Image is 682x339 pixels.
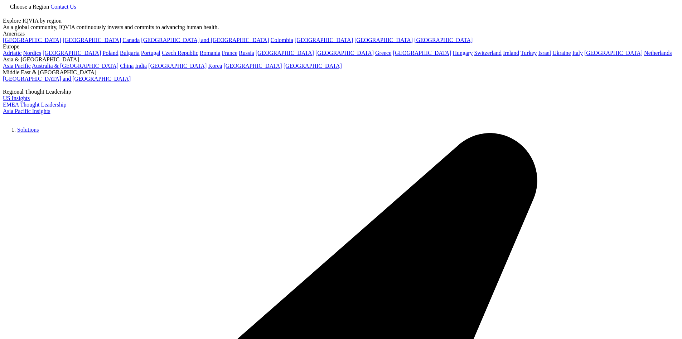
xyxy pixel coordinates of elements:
a: Greece [375,50,391,56]
a: [GEOGRAPHIC_DATA] [43,50,101,56]
div: Americas [3,30,679,37]
a: Ireland [503,50,519,56]
a: [GEOGRAPHIC_DATA] [414,37,473,43]
a: Turkey [521,50,537,56]
a: [GEOGRAPHIC_DATA] [315,50,374,56]
a: [GEOGRAPHIC_DATA] and [GEOGRAPHIC_DATA] [141,37,269,43]
a: Asia Pacific Insights [3,108,50,114]
a: Canada [122,37,140,43]
a: Portugal [141,50,160,56]
a: Netherlands [644,50,672,56]
a: India [135,63,147,69]
a: Russia [239,50,254,56]
a: Nordics [23,50,41,56]
div: Middle East & [GEOGRAPHIC_DATA] [3,69,679,76]
a: Switzerland [474,50,501,56]
a: Czech Republic [162,50,198,56]
a: Korea [208,63,222,69]
span: Choose a Region [10,4,49,10]
a: France [222,50,238,56]
a: [GEOGRAPHIC_DATA] [256,50,314,56]
a: [GEOGRAPHIC_DATA] [148,63,207,69]
div: As a global community, IQVIA continuously invests and commits to advancing human health. [3,24,679,30]
a: US Insights [3,95,30,101]
a: [GEOGRAPHIC_DATA] [3,37,61,43]
a: Colombia [271,37,293,43]
a: [GEOGRAPHIC_DATA] [295,37,353,43]
a: [GEOGRAPHIC_DATA] [393,50,451,56]
div: Europe [3,43,679,50]
a: [GEOGRAPHIC_DATA] [354,37,413,43]
a: [GEOGRAPHIC_DATA] [584,50,643,56]
a: Australia & [GEOGRAPHIC_DATA] [32,63,118,69]
a: Poland [102,50,118,56]
a: Adriatic [3,50,21,56]
a: [GEOGRAPHIC_DATA] and [GEOGRAPHIC_DATA] [3,76,131,82]
a: Solutions [17,127,39,133]
a: Contact Us [50,4,76,10]
a: Italy [572,50,583,56]
a: [GEOGRAPHIC_DATA] [63,37,121,43]
div: Asia & [GEOGRAPHIC_DATA] [3,56,679,63]
a: [GEOGRAPHIC_DATA] [284,63,342,69]
a: Bulgaria [120,50,140,56]
div: Regional Thought Leadership [3,89,679,95]
a: Asia Pacific [3,63,31,69]
div: Explore IQVIA by region [3,18,679,24]
a: EMEA Thought Leadership [3,102,66,108]
a: China [120,63,134,69]
a: Hungary [453,50,473,56]
a: Romania [200,50,221,56]
a: Israel [538,50,551,56]
a: [GEOGRAPHIC_DATA] [223,63,282,69]
a: Ukraine [552,50,571,56]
